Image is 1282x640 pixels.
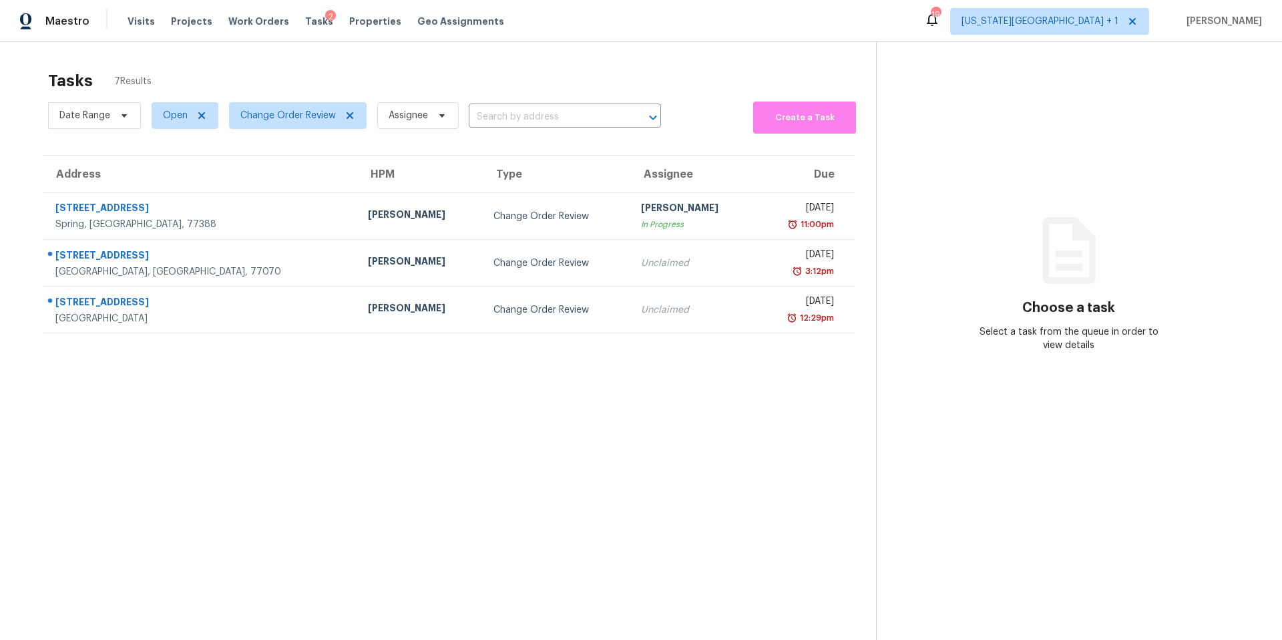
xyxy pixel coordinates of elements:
[787,311,797,325] img: Overdue Alarm Icon
[55,312,347,325] div: [GEOGRAPHIC_DATA]
[55,218,347,231] div: Spring, [GEOGRAPHIC_DATA], 77388
[641,257,744,270] div: Unclaimed
[368,255,471,271] div: [PERSON_NAME]
[493,303,620,317] div: Change Order Review
[1022,301,1115,315] h3: Choose a task
[368,301,471,318] div: [PERSON_NAME]
[797,311,834,325] div: 12:29pm
[973,325,1165,352] div: Select a task from the queue in order to view details
[171,15,212,28] span: Projects
[240,109,336,122] span: Change Order Review
[349,15,401,28] span: Properties
[55,249,347,265] div: [STREET_ADDRESS]
[389,109,428,122] span: Assignee
[59,109,110,122] span: Date Range
[128,15,155,28] span: Visits
[493,210,620,223] div: Change Order Review
[641,218,744,231] div: In Progress
[803,265,834,278] div: 3:12pm
[114,75,152,88] span: 7 Results
[753,102,856,134] button: Create a Task
[55,201,347,218] div: [STREET_ADDRESS]
[305,17,333,26] span: Tasks
[792,265,803,278] img: Overdue Alarm Icon
[1181,15,1262,28] span: [PERSON_NAME]
[228,15,289,28] span: Work Orders
[45,15,89,28] span: Maestro
[787,218,798,231] img: Overdue Alarm Icon
[931,8,940,21] div: 19
[641,201,744,218] div: [PERSON_NAME]
[357,156,482,193] th: HPM
[630,156,755,193] th: Assignee
[798,218,834,231] div: 11:00pm
[641,303,744,317] div: Unclaimed
[325,10,336,23] div: 2
[644,108,662,127] button: Open
[163,109,188,122] span: Open
[48,74,93,88] h2: Tasks
[961,15,1118,28] span: [US_STATE][GEOGRAPHIC_DATA] + 1
[469,107,624,128] input: Search by address
[766,201,834,218] div: [DATE]
[766,295,834,311] div: [DATE]
[55,265,347,279] div: [GEOGRAPHIC_DATA], [GEOGRAPHIC_DATA], 77070
[43,156,357,193] th: Address
[55,295,347,312] div: [STREET_ADDRESS]
[368,208,471,224] div: [PERSON_NAME]
[493,257,620,270] div: Change Order Review
[760,110,849,126] span: Create a Task
[755,156,855,193] th: Due
[766,248,834,265] div: [DATE]
[483,156,630,193] th: Type
[417,15,504,28] span: Geo Assignments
